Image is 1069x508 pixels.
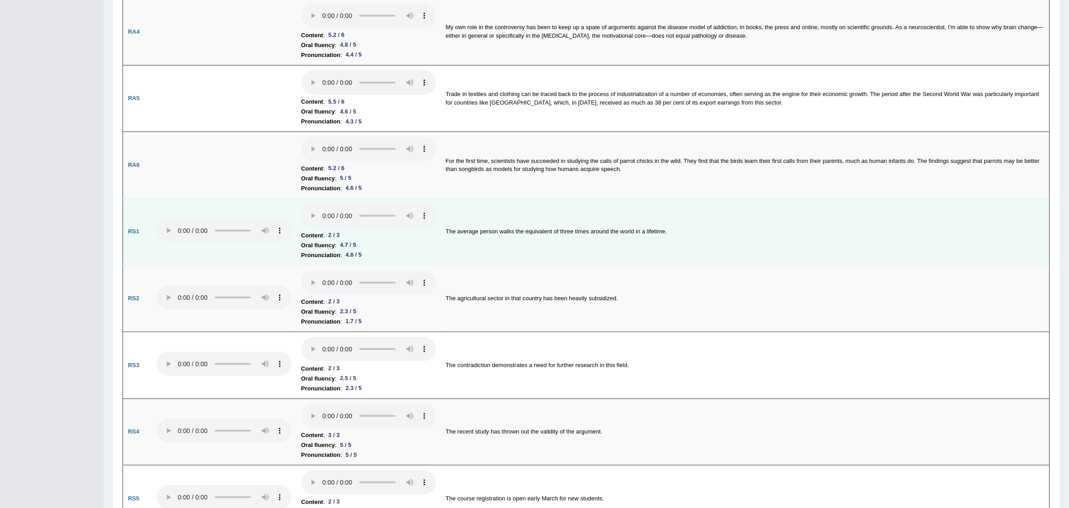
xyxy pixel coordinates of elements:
[441,399,1050,465] td: The recent study has thrown out the validity of the argument.
[301,307,335,317] b: Oral fluency
[301,184,340,193] b: Pronunciation
[301,174,436,184] li: :
[342,384,365,393] div: 2.3 / 5
[301,31,436,40] li: :
[301,497,436,507] li: :
[301,241,436,250] li: :
[128,162,140,168] b: RA6
[301,117,340,127] b: Pronunciation
[301,364,436,374] li: :
[301,241,335,250] b: Oral fluency
[128,362,139,368] b: RS3
[441,132,1050,199] td: For the first time, scientists have succeeded in studying the calls of parrot chicks in the wild....
[301,117,436,127] li: :
[301,440,335,450] b: Oral fluency
[336,374,360,383] div: 2.5 / 5
[301,497,323,507] b: Content
[325,31,348,40] div: 5.2 / 6
[301,164,323,174] b: Content
[325,297,343,307] div: 2 / 3
[336,174,355,183] div: 5 / 5
[342,184,365,193] div: 4.6 / 5
[301,40,436,50] li: :
[342,451,361,460] div: 5 / 5
[342,250,365,260] div: 4.6 / 5
[342,50,365,60] div: 4.4 / 5
[128,95,140,101] b: RA5
[301,374,335,384] b: Oral fluency
[301,184,436,193] li: :
[325,164,348,173] div: 5.2 / 6
[336,241,360,250] div: 4.7 / 5
[301,430,323,440] b: Content
[441,198,1050,265] td: The average person walks the equivalent of three times around the world in a lifetime.
[301,307,436,317] li: :
[325,97,348,107] div: 5.5 / 6
[441,65,1050,132] td: Trade in textiles and clothing can be traced back to the process of industrialization of a number...
[301,450,436,460] li: :
[301,107,335,117] b: Oral fluency
[325,364,343,373] div: 2 / 3
[441,265,1050,332] td: The agricultural sector in that country has been heavily subsidized.
[128,428,139,435] b: RS4
[301,440,436,450] li: :
[301,107,436,117] li: :
[301,364,323,374] b: Content
[301,97,436,107] li: :
[301,317,436,327] li: :
[336,307,360,316] div: 2.3 / 5
[301,174,335,184] b: Oral fluency
[325,431,343,440] div: 3 / 3
[128,228,139,235] b: RS1
[301,374,436,384] li: :
[325,231,343,240] div: 2 / 3
[336,441,355,450] div: 5 / 5
[301,450,340,460] b: Pronunciation
[301,50,340,60] b: Pronunciation
[128,28,140,35] b: RA4
[325,497,343,507] div: 2 / 3
[301,231,323,241] b: Content
[301,297,436,307] li: :
[128,295,139,302] b: RS2
[301,297,323,307] b: Content
[301,40,335,50] b: Oral fluency
[301,250,340,260] b: Pronunciation
[301,250,436,260] li: :
[336,107,360,117] div: 4.6 / 5
[342,117,365,127] div: 4.3 / 5
[301,430,436,440] li: :
[301,384,340,394] b: Pronunciation
[301,31,323,40] b: Content
[301,384,436,394] li: :
[441,332,1050,399] td: The contradiction demonstrates a need for further research in this field.
[342,317,365,326] div: 1.7 / 5
[301,97,323,107] b: Content
[301,231,436,241] li: :
[128,495,139,502] b: RS5
[301,50,436,60] li: :
[336,40,360,50] div: 4.8 / 5
[301,317,340,327] b: Pronunciation
[301,164,436,174] li: :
